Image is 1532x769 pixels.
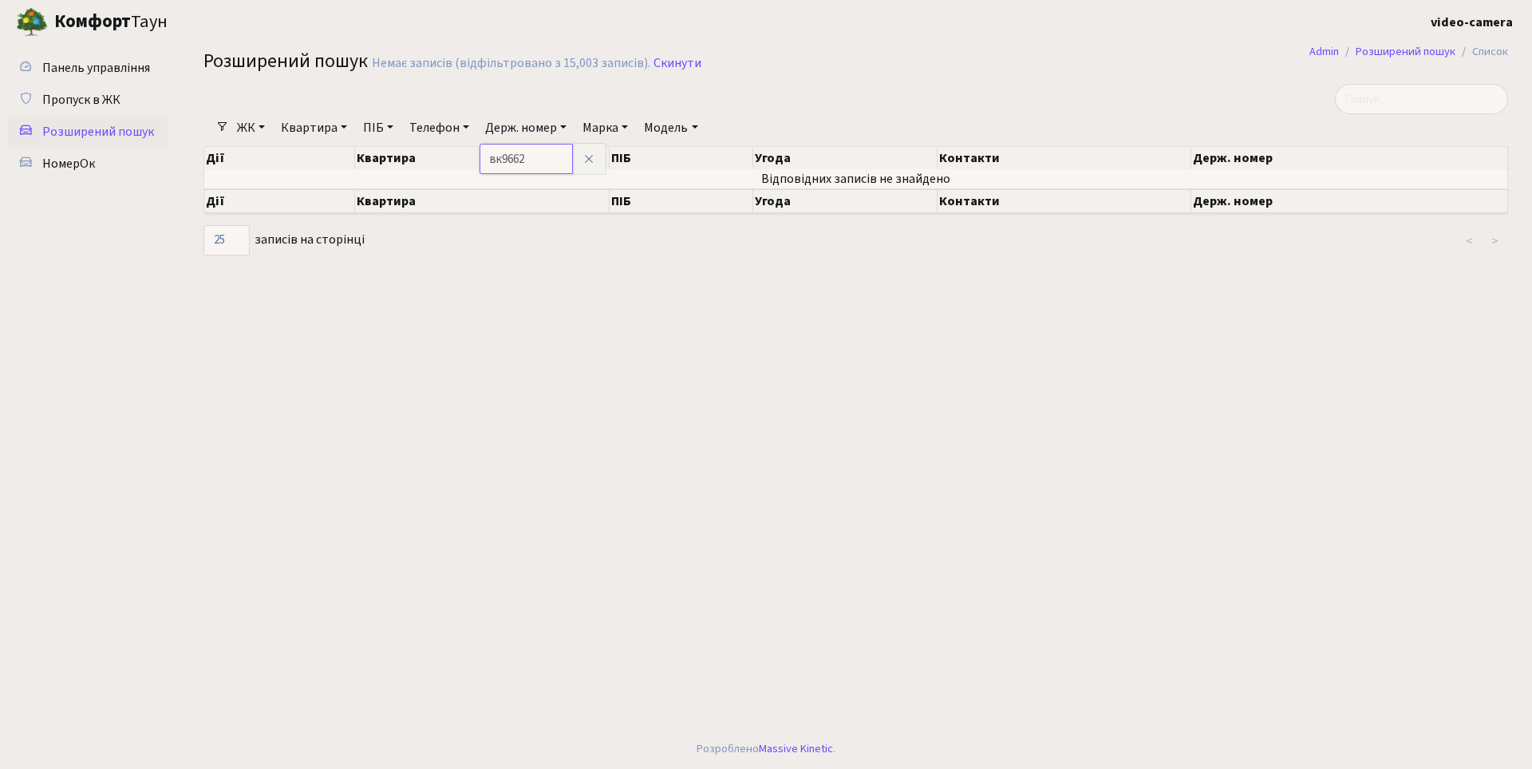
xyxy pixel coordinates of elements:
a: Марка [576,114,634,141]
span: Пропуск в ЖК [42,91,120,109]
label: записів на сторінці [203,225,365,256]
span: НомерОк [42,155,95,172]
span: Розширений пошук [42,123,154,141]
a: Панель управління [8,52,168,84]
a: video-camera [1431,13,1513,32]
a: ПІБ [357,114,400,141]
a: НомерОк [8,148,168,180]
a: Скинути [653,56,701,71]
a: Розширений пошук [8,116,168,148]
span: Розширений пошук [203,47,368,75]
nav: breadcrumb [1285,35,1532,69]
button: Переключити навігацію [199,9,239,35]
th: ПІБ [610,189,753,213]
th: Дії [204,147,355,169]
a: Admin [1309,43,1339,60]
select: записів на сторінці [203,225,250,256]
th: Держ. номер [1191,189,1508,213]
li: Список [1455,43,1508,61]
a: Модель [638,114,704,141]
th: Угода [753,189,938,213]
b: Комфорт [54,9,131,34]
th: Дії [204,189,355,213]
a: Телефон [403,114,476,141]
a: Квартира [274,114,353,141]
th: Держ. номер [1191,147,1508,169]
div: Розроблено . [697,740,835,758]
img: logo.png [16,6,48,38]
th: Квартира [355,147,610,169]
a: Massive Kinetic [759,740,833,757]
th: Контакти [938,147,1190,169]
a: Пропуск в ЖК [8,84,168,116]
a: Держ. номер [479,114,573,141]
span: Таун [54,9,168,36]
div: Немає записів (відфільтровано з 15,003 записів). [372,56,650,71]
td: Відповідних записів не знайдено [204,169,1508,188]
th: ПІБ [610,147,753,169]
th: Контакти [938,189,1190,213]
th: Угода [753,147,938,169]
input: Пошук... [1335,84,1508,114]
span: Панель управління [42,59,150,77]
a: ЖК [231,114,271,141]
th: Квартира [355,189,610,213]
a: Розширений пошук [1356,43,1455,60]
b: video-camera [1431,14,1513,31]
